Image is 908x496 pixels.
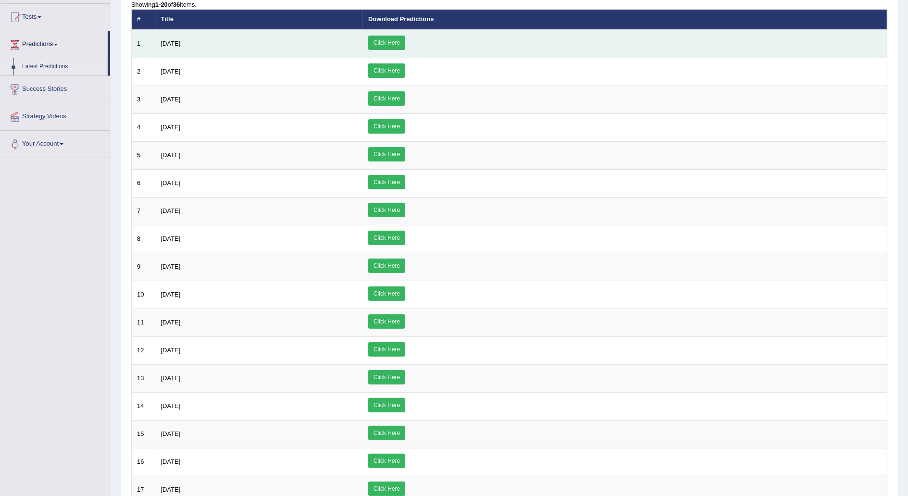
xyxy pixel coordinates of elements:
[368,398,405,412] a: Click Here
[132,309,156,336] td: 11
[132,448,156,476] td: 16
[161,40,181,47] span: [DATE]
[132,86,156,113] td: 3
[132,392,156,420] td: 14
[132,336,156,364] td: 12
[161,207,181,214] span: [DATE]
[132,420,156,448] td: 15
[0,4,110,28] a: Tests
[368,175,405,189] a: Click Here
[173,1,180,8] b: 36
[368,231,405,245] a: Click Here
[0,131,110,155] a: Your Account
[368,482,405,496] a: Click Here
[368,36,405,50] a: Click Here
[161,319,181,326] span: [DATE]
[156,10,363,30] th: Title
[161,486,181,493] span: [DATE]
[161,263,181,270] span: [DATE]
[155,1,168,8] b: 1-20
[161,68,181,75] span: [DATE]
[368,91,405,106] a: Click Here
[161,235,181,242] span: [DATE]
[368,203,405,217] a: Click Here
[161,458,181,465] span: [DATE]
[132,30,156,58] td: 1
[161,96,181,103] span: [DATE]
[132,225,156,253] td: 8
[132,10,156,30] th: #
[132,364,156,392] td: 13
[0,76,110,100] a: Success Stories
[368,286,405,301] a: Click Here
[132,141,156,169] td: 5
[161,179,181,186] span: [DATE]
[161,124,181,131] span: [DATE]
[368,63,405,78] a: Click Here
[161,291,181,298] span: [DATE]
[368,119,405,134] a: Click Here
[161,430,181,437] span: [DATE]
[132,113,156,141] td: 4
[161,402,181,409] span: [DATE]
[132,197,156,225] td: 7
[161,347,181,354] span: [DATE]
[368,426,405,440] a: Click Here
[368,454,405,468] a: Click Here
[161,151,181,159] span: [DATE]
[368,342,405,357] a: Click Here
[161,374,181,382] span: [DATE]
[0,31,108,55] a: Predictions
[132,281,156,309] td: 10
[368,314,405,329] a: Click Here
[368,370,405,384] a: Click Here
[132,253,156,281] td: 9
[18,58,108,75] a: Latest Predictions
[368,259,405,273] a: Click Here
[363,10,887,30] th: Download Predictions
[368,147,405,161] a: Click Here
[0,103,110,127] a: Strategy Videos
[132,58,156,86] td: 2
[132,169,156,197] td: 6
